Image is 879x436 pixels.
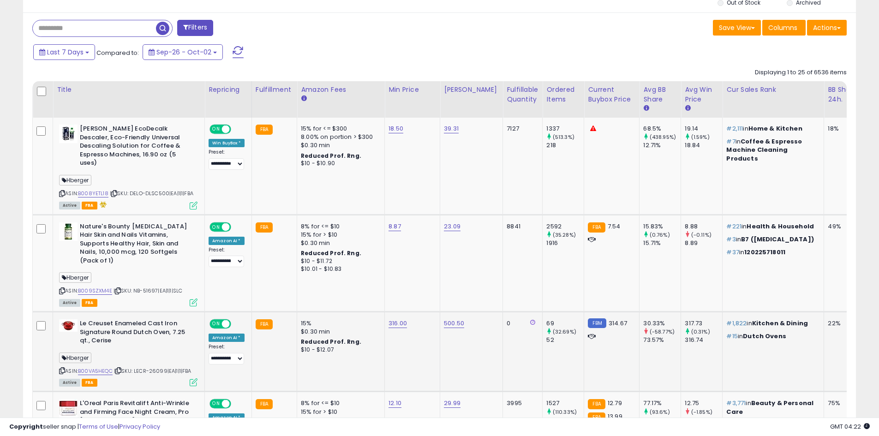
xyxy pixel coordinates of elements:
div: 3995 [507,399,535,407]
div: Amazon Fees [301,85,381,95]
div: $0.30 min [301,328,377,336]
div: 0 [507,319,535,328]
div: 8.88 [685,222,722,231]
div: seller snap | | [9,423,160,431]
span: #15 [726,332,737,340]
div: 8.89 [685,239,722,247]
div: Cur Sales Rank [726,85,820,95]
img: 41kAySDTHDL._SL40_.jpg [59,399,78,418]
b: Reduced Prof. Rng. [301,249,361,257]
span: OFF [230,223,245,231]
span: #7 [726,137,735,146]
span: All listings currently available for purchase on Amazon [59,379,80,387]
img: 31313OsGCvL._SL40_.jpg [59,319,78,332]
div: $0.30 min [301,141,377,149]
button: Filters [177,20,213,36]
div: Preset: [209,247,245,268]
a: Terms of Use [79,422,118,431]
small: (-0.11%) [691,231,712,239]
a: 18.50 [389,124,403,133]
div: 317.73 [685,319,722,328]
a: 12.10 [389,399,401,408]
small: FBA [256,222,273,233]
a: Privacy Policy [120,422,160,431]
small: (1.59%) [691,133,710,141]
small: Avg BB Share. [643,104,649,113]
div: 68.5% [643,125,681,133]
div: ASIN: [59,125,197,208]
small: (35.28%) [553,231,576,239]
span: OFF [230,400,245,408]
div: 15% for <= $300 [301,125,377,133]
span: OFF [230,320,245,328]
button: Sep-26 - Oct-02 [143,44,223,60]
button: Last 7 Days [33,44,95,60]
a: 316.00 [389,319,407,328]
div: $10 - $11.72 [301,257,377,265]
small: (0.31%) [691,328,710,335]
span: Beauty & Personal Care [726,399,813,416]
div: 8% for <= $10 [301,399,377,407]
b: L'Oreal Paris Revitalift Anti-Wrinkle and Firming Face Night Cream, Pro [MEDICAL_DATA] 1.7 oz [80,399,192,427]
span: Kitchen & Dining [752,319,808,328]
div: 19.14 [685,125,722,133]
div: Ordered Items [546,85,580,104]
p: in [726,235,817,244]
p: in [726,248,817,257]
div: 77.17% [643,399,681,407]
div: BB Share 24h. [828,85,861,104]
div: 1527 [546,399,584,407]
b: Nature's Bounty [MEDICAL_DATA] Hair Skin and Nails Vitamins, Supports Healthy Hair, Skin and Nail... [80,222,192,268]
small: (-1.85%) [691,408,712,416]
div: 15.83% [643,222,681,231]
small: (93.6%) [650,408,670,416]
div: 7127 [507,125,535,133]
div: 15.71% [643,239,681,247]
span: #221 [726,222,741,231]
div: $10 - $12.07 [301,346,377,354]
a: B00VA5HEQC [78,367,113,375]
span: FBA [82,299,97,307]
span: Compared to: [96,48,139,57]
div: 52 [546,336,584,344]
a: 8.87 [389,222,401,231]
small: Amazon Fees. [301,95,306,103]
div: 8841 [507,222,535,231]
button: Save View [713,20,761,36]
b: [PERSON_NAME] EcoDecalk Descaler, Eco-Friendly Universal Descaling Solution for Coffee & Espresso... [80,125,192,170]
div: ASIN: [59,222,197,305]
span: 7.54 [608,222,621,231]
span: Last 7 Days [47,48,84,57]
a: 39.31 [444,124,459,133]
small: FBA [588,399,605,409]
a: 500.50 [444,319,464,328]
small: (32.69%) [553,328,576,335]
div: 12.71% [643,141,681,149]
span: #1,822 [726,319,747,328]
span: ON [210,223,222,231]
span: Sep-26 - Oct-02 [156,48,211,57]
div: 69 [546,319,584,328]
div: Avg Win Price [685,85,718,104]
div: 18.84 [685,141,722,149]
a: B008YETL18 [78,190,108,197]
div: 218 [546,141,584,149]
div: Min Price [389,85,436,95]
span: 314.67 [609,319,627,328]
small: (0.76%) [650,231,670,239]
span: #2,111 [726,124,743,133]
div: 1916 [546,239,584,247]
span: All listings currently available for purchase on Amazon [59,202,80,209]
small: (-58.77%) [650,328,675,335]
span: | SKU: DELO-DLSC500|EA|1|1|FBA [110,190,193,197]
div: $10.01 - $10.83 [301,265,377,273]
div: 22% [828,319,858,328]
b: Reduced Prof. Rng. [301,152,361,160]
small: (438.95%) [650,133,676,141]
button: Columns [762,20,806,36]
div: Preset: [209,344,245,364]
div: 18% [828,125,858,133]
span: Coffee & Espresso Machine Cleaning Products [726,137,802,162]
div: Repricing [209,85,248,95]
div: Win BuyBox * [209,139,245,147]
